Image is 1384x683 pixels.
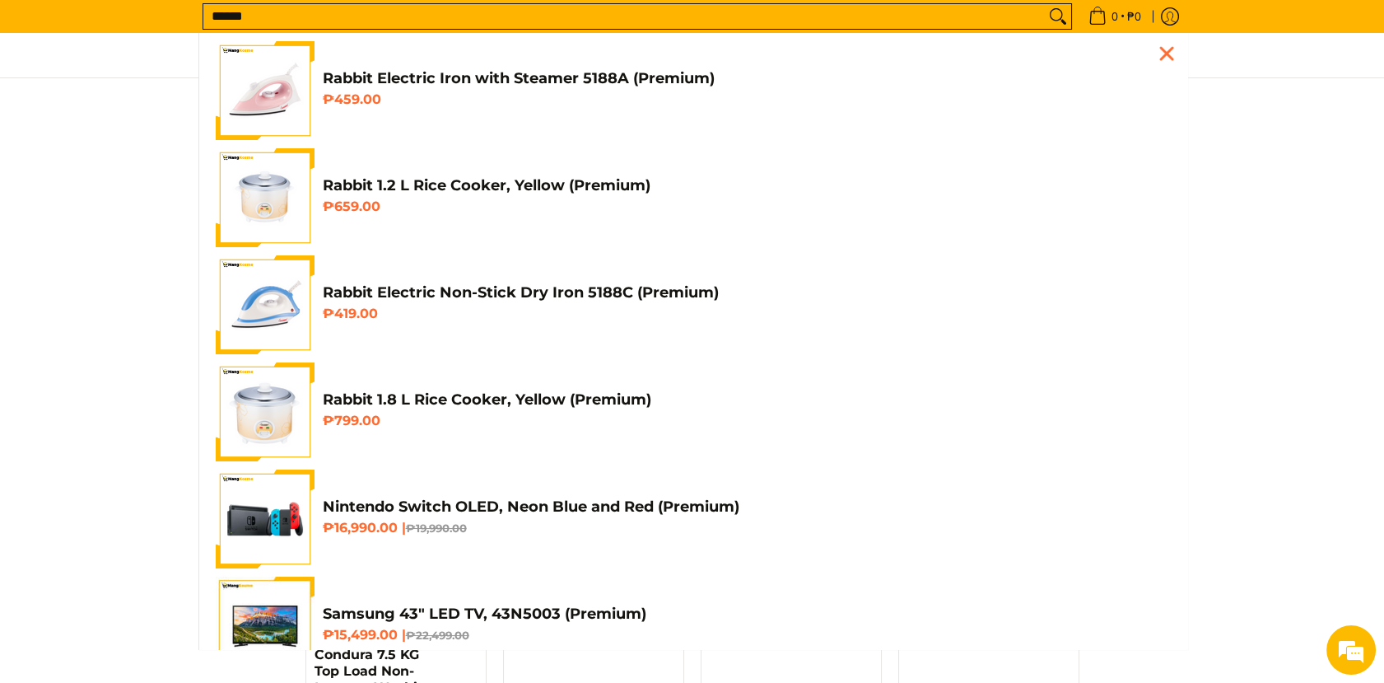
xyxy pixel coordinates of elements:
[216,255,315,354] img: https://mangkosme.com/products/rabbit-electric-non-stick-dry-iron-5188c-class-a
[216,577,315,676] img: samsung-43-inch-led-tv-full-view- mang-kosme
[216,41,315,140] img: https://mangkosme.com/products/rabbit-eletric-iron-with-steamer-5188a-class-a
[323,413,1171,429] h6: ₱799.00
[323,69,1171,88] h4: Rabbit Electric Iron with Steamer 5188A (Premium)
[323,520,1171,536] h6: ₱16,990.00 |
[96,208,227,374] span: We're online!
[86,92,277,114] div: Chat with us now
[216,470,1171,568] a: nintendo-switch-with-joystick-and-dock-full-view-mang-kosme Nintendo Switch OLED, Neon Blue and R...
[216,41,1171,140] a: https://mangkosme.com/products/rabbit-eletric-iron-with-steamer-5188a-class-a Rabbit Electric Iro...
[216,148,1171,247] a: rabbit-1.2-liter-rice-cooker-yellow-full-view-mang-kosme Rabbit 1.2 L Rice Cooker, Yellow (Premiu...
[216,470,315,568] img: nintendo-switch-with-joystick-and-dock-full-view-mang-kosme
[323,627,1171,643] h6: ₱15,499.00 |
[323,283,1171,302] h4: Rabbit Electric Non-Stick Dry Iron 5188C (Premium)
[323,605,1171,624] h4: Samsung 43" LED TV, 43N5003 (Premium)
[1083,7,1146,26] span: •
[1109,11,1121,22] span: 0
[216,577,1171,676] a: samsung-43-inch-led-tv-full-view- mang-kosme Samsung 43" LED TV, 43N5003 (Premium) ₱15,499.00 |₱2...
[323,91,1171,108] h6: ₱459.00
[323,199,1171,215] h6: ₱659.00
[216,255,1171,354] a: https://mangkosme.com/products/rabbit-electric-non-stick-dry-iron-5188c-class-a Rabbit Electric N...
[216,363,1171,461] a: https://mangkosme.com/products/rabbit-1-8-l-rice-cooker-yellow-class-a Rabbit 1.8 L Rice Cooker, ...
[216,363,315,461] img: https://mangkosme.com/products/rabbit-1-8-l-rice-cooker-yellow-class-a
[1045,4,1071,29] button: Search
[406,522,467,535] del: ₱19,990.00
[216,148,315,247] img: rabbit-1.2-liter-rice-cooker-yellow-full-view-mang-kosme
[1125,11,1144,22] span: ₱0
[323,176,1171,195] h4: Rabbit 1.2 L Rice Cooker, Yellow (Premium)
[1154,41,1179,66] div: Close pop up
[406,629,469,642] del: ₱22,499.00
[323,391,1171,409] h4: Rabbit 1.8 L Rice Cooker, Yellow (Premium)
[270,8,310,48] div: Minimize live chat window
[323,306,1171,322] h6: ₱419.00
[8,450,314,508] textarea: Type your message and hit 'Enter'
[323,498,1171,517] h4: Nintendo Switch OLED, Neon Blue and Red (Premium)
